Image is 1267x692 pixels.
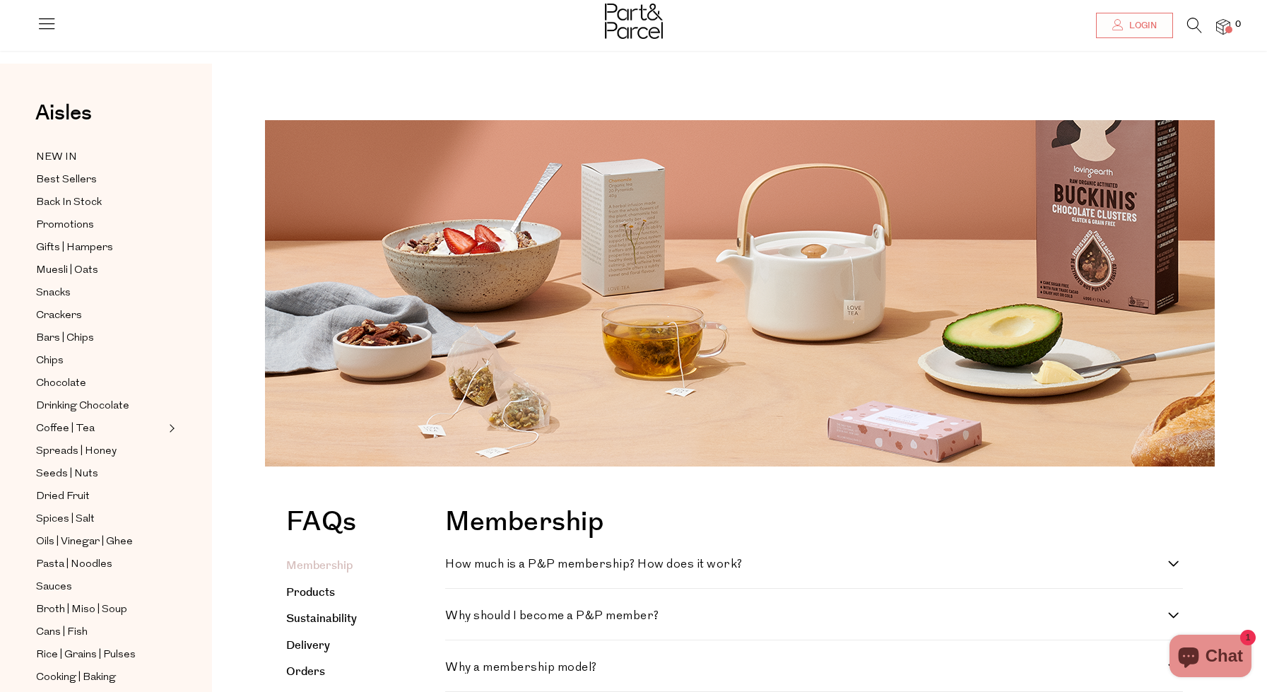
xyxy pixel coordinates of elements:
h4: Why should I become a P&P member? [445,610,1168,622]
span: Broth | Miso | Soup [36,602,127,618]
a: Aisles [35,102,92,138]
a: Snacks [36,284,165,302]
span: NEW IN [36,149,77,166]
img: faq-image_1344x_crop_center.png [265,120,1215,467]
a: NEW IN [36,148,165,166]
a: Crackers [36,307,165,324]
span: Bars | Chips [36,330,94,347]
a: Dried Fruit [36,488,165,505]
a: Sustainability [286,611,357,627]
a: Gifts | Hampers [36,239,165,257]
h4: How much is a P&P membership? How does it work? [445,558,1168,570]
a: Sauces [36,578,165,596]
a: Cooking | Baking [36,669,165,686]
h1: FAQs [286,509,357,543]
span: Spices | Salt [36,511,95,528]
span: Crackers [36,307,82,324]
a: Drinking Chocolate [36,397,165,415]
a: Spreads | Honey [36,442,165,460]
a: Bars | Chips [36,329,165,347]
a: Broth | Miso | Soup [36,601,165,618]
span: Aisles [35,98,92,129]
a: Promotions [36,216,165,234]
span: Seeds | Nuts [36,466,98,483]
span: Coffee | Tea [36,421,95,438]
a: Best Sellers [36,171,165,189]
a: Delivery [286,638,330,654]
span: Back In Stock [36,194,102,211]
a: Chips [36,352,165,370]
a: Membership [286,558,353,574]
a: Pasta | Noodles [36,556,165,573]
span: Spreads | Honey [36,443,117,460]
span: Gifts | Hampers [36,240,113,257]
span: Chocolate [36,375,86,392]
span: Sauces [36,579,72,596]
a: Products [286,585,335,601]
h4: Why a membership model? [445,662,1168,674]
a: Oils | Vinegar | Ghee [36,533,165,551]
span: Login [1126,20,1157,32]
a: Spices | Salt [36,510,165,528]
span: Drinking Chocolate [36,398,129,415]
a: 0 [1216,19,1230,34]
inbox-online-store-chat: Shopify online store chat [1165,635,1256,681]
a: Coffee | Tea [36,420,165,438]
a: Login [1096,13,1173,38]
span: Oils | Vinegar | Ghee [36,534,133,551]
span: 0 [1232,18,1244,31]
a: Chocolate [36,375,165,392]
a: Muesli | Oats [36,262,165,279]
span: Pasta | Noodles [36,556,112,573]
a: Back In Stock [36,194,165,211]
span: Cans | Fish [36,624,88,641]
span: Cooking | Baking [36,669,116,686]
span: Snacks [36,285,71,302]
a: Orders [286,664,325,680]
a: Seeds | Nuts [36,465,165,483]
img: Part&Parcel [605,4,663,39]
span: Muesli | Oats [36,262,98,279]
span: Promotions [36,217,94,234]
span: Rice | Grains | Pulses [36,647,136,664]
span: Best Sellers [36,172,97,189]
span: Chips [36,353,64,370]
button: Expand/Collapse Coffee | Tea [165,420,175,437]
a: Cans | Fish [36,623,165,641]
a: Rice | Grains | Pulses [36,646,165,664]
span: Dried Fruit [36,488,90,505]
